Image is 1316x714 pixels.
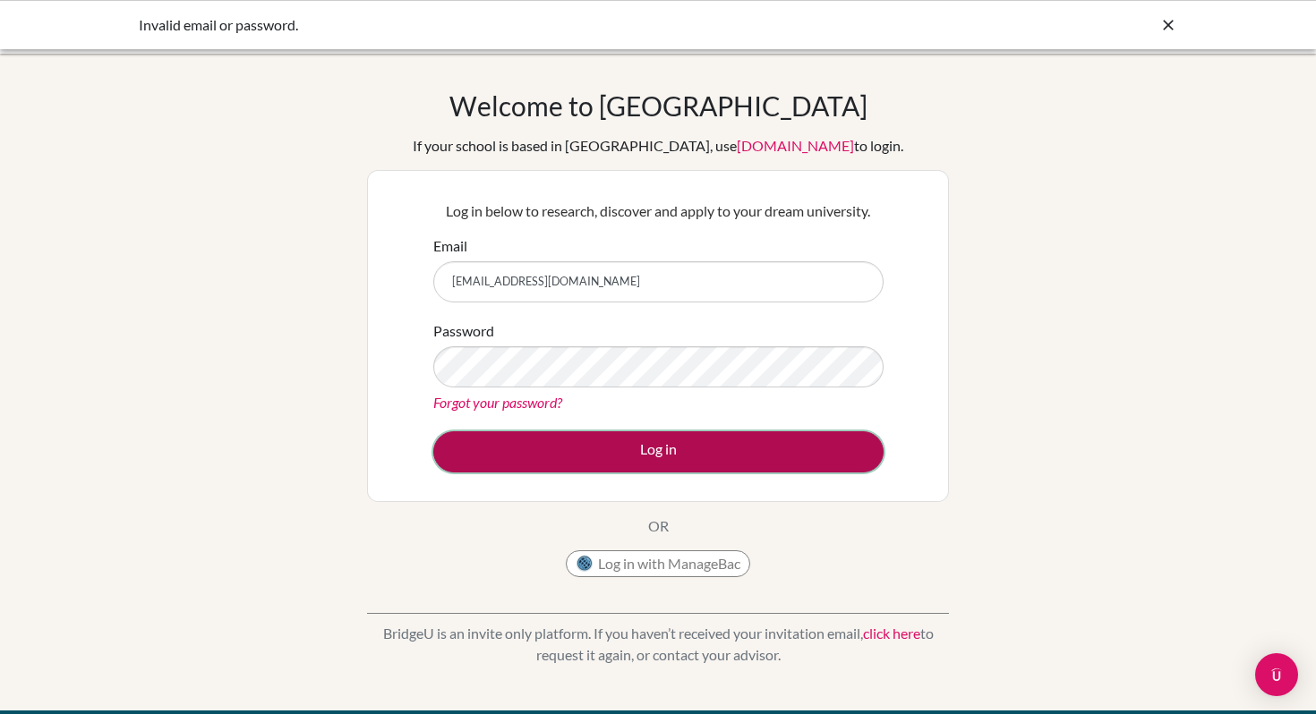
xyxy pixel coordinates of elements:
[367,623,949,666] p: BridgeU is an invite only platform. If you haven’t received your invitation email, to request it ...
[433,431,884,472] button: Log in
[433,200,884,222] p: Log in below to research, discover and apply to your dream university.
[1255,653,1298,696] div: Open Intercom Messenger
[863,625,920,642] a: click here
[737,137,854,154] a: [DOMAIN_NAME]
[413,135,903,157] div: If your school is based in [GEOGRAPHIC_DATA], use to login.
[648,515,669,537] p: OR
[139,14,909,36] div: Invalid email or password.
[433,394,562,411] a: Forgot your password?
[433,235,467,257] label: Email
[449,89,867,122] h1: Welcome to [GEOGRAPHIC_DATA]
[566,550,750,577] button: Log in with ManageBac
[433,320,494,342] label: Password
